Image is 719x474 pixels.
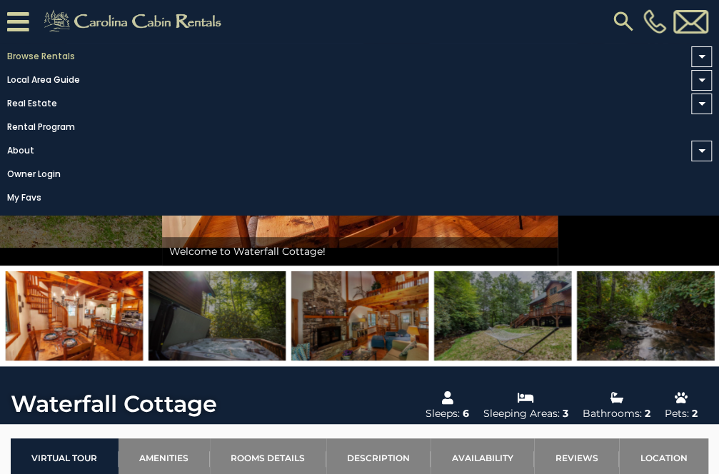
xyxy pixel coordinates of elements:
[162,237,558,266] div: Welcome to Waterfall Cottage!
[640,9,670,34] a: [PHONE_NUMBER]
[6,271,143,360] img: 163266579
[434,271,571,360] img: 163266599
[610,9,636,34] img: search-regular.svg
[291,271,428,360] img: 163266597
[149,271,286,360] img: 165121168
[36,7,233,36] img: Khaki-logo.png
[577,271,714,360] img: 163266593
